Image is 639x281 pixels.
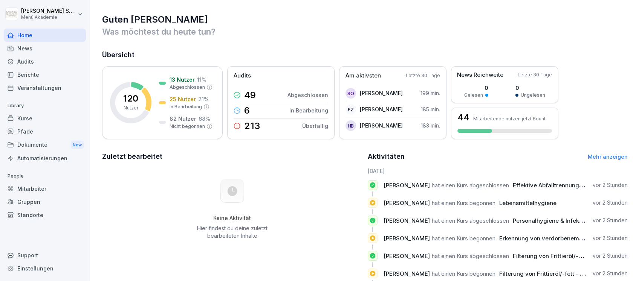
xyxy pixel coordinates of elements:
[170,76,195,84] p: 13 Nutzer
[432,270,495,277] span: hat einen Kurs begonnen
[384,199,430,207] span: [PERSON_NAME]
[4,152,86,165] a: Automatisierungen
[384,270,430,277] span: [PERSON_NAME]
[198,95,209,103] p: 21 %
[170,84,205,91] p: Abgeschlossen
[302,122,328,130] p: Überfällig
[4,81,86,94] a: Veranstaltungen
[244,91,256,100] p: 49
[464,92,483,99] p: Gelesen
[420,89,440,97] p: 199 min.
[4,100,86,112] p: Library
[345,88,356,99] div: SO
[432,252,509,260] span: hat einen Kurs abgeschlossen
[124,105,138,111] p: Nutzer
[287,91,328,99] p: Abgeschlossen
[384,217,430,224] span: [PERSON_NAME]
[199,115,210,123] p: 68 %
[421,122,440,129] p: 183 min.
[4,195,86,208] a: Gruppen
[234,71,251,80] p: Audits
[4,68,86,81] a: Berichte
[518,71,552,78] p: Letzte 30 Tage
[4,262,86,275] a: Einstellungen
[593,199,628,207] p: vor 2 Stunden
[384,235,430,242] span: [PERSON_NAME]
[384,182,430,189] span: [PERSON_NAME]
[345,104,356,115] div: FZ
[4,249,86,262] div: Support
[432,182,509,189] span: hat einen Kurs abgeschlossen
[473,116,547,122] p: Mitarbeitende nutzen jetzt Bounti
[102,151,362,162] h2: Zuletzt bearbeitet
[406,72,440,79] p: Letzte 30 Tage
[289,106,328,114] p: In Bearbeitung
[432,235,495,242] span: hat einen Kurs begonnen
[457,113,469,122] h3: 44
[4,112,86,125] a: Kurse
[432,199,495,207] span: hat einen Kurs begonnen
[360,122,403,129] p: [PERSON_NAME]
[21,15,76,20] p: Menü Akademie
[521,92,545,99] p: Ungelesen
[4,182,86,195] a: Mitarbeiter
[593,270,628,277] p: vor 2 Stunden
[102,26,628,38] p: Was möchtest du heute tun?
[593,234,628,242] p: vor 2 Stunden
[244,106,250,115] p: 6
[593,217,628,224] p: vor 2 Stunden
[457,71,503,79] p: News Reichweite
[513,217,610,224] span: Personalhygiene & Infektionsschutz
[464,84,488,92] p: 0
[194,225,270,240] p: Hier findest du deine zuletzt bearbeiteten Inhalte
[499,235,591,242] span: Erkennung von verdorbenem Fett
[170,123,205,130] p: Nicht begonnen
[123,94,138,103] p: 120
[588,153,628,160] a: Mehr anzeigen
[345,120,356,131] div: HB
[4,125,86,138] a: Pfade
[71,141,84,149] div: New
[197,76,206,84] p: 11 %
[4,29,86,42] a: Home
[499,199,556,207] span: Lebensmittelhygiene
[515,84,545,92] p: 0
[593,252,628,260] p: vor 2 Stunden
[593,181,628,189] p: vor 2 Stunden
[432,217,509,224] span: hat einen Kurs abgeschlossen
[170,95,196,103] p: 25 Nutzer
[360,105,403,113] p: [PERSON_NAME]
[4,170,86,182] p: People
[170,103,202,110] p: In Bearbeitung
[102,14,628,26] h1: Guten [PERSON_NAME]
[4,138,86,152] div: Dokumente
[4,42,86,55] a: News
[345,71,381,80] p: Am aktivsten
[4,208,86,222] a: Standorte
[4,138,86,152] a: DokumenteNew
[170,115,196,123] p: 82 Nutzer
[4,55,86,68] a: Audits
[21,8,76,14] p: [PERSON_NAME] Schülzke
[194,215,270,222] h5: Keine Aktivität
[499,270,637,277] span: Filterung von Frittieröl/-fett - STANDARD ohne Vito
[102,50,628,60] h2: Übersicht
[244,122,260,131] p: 213
[421,105,440,113] p: 185 min.
[384,252,430,260] span: [PERSON_NAME]
[368,151,405,162] h2: Aktivitäten
[368,167,628,175] h6: [DATE]
[360,89,403,97] p: [PERSON_NAME]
